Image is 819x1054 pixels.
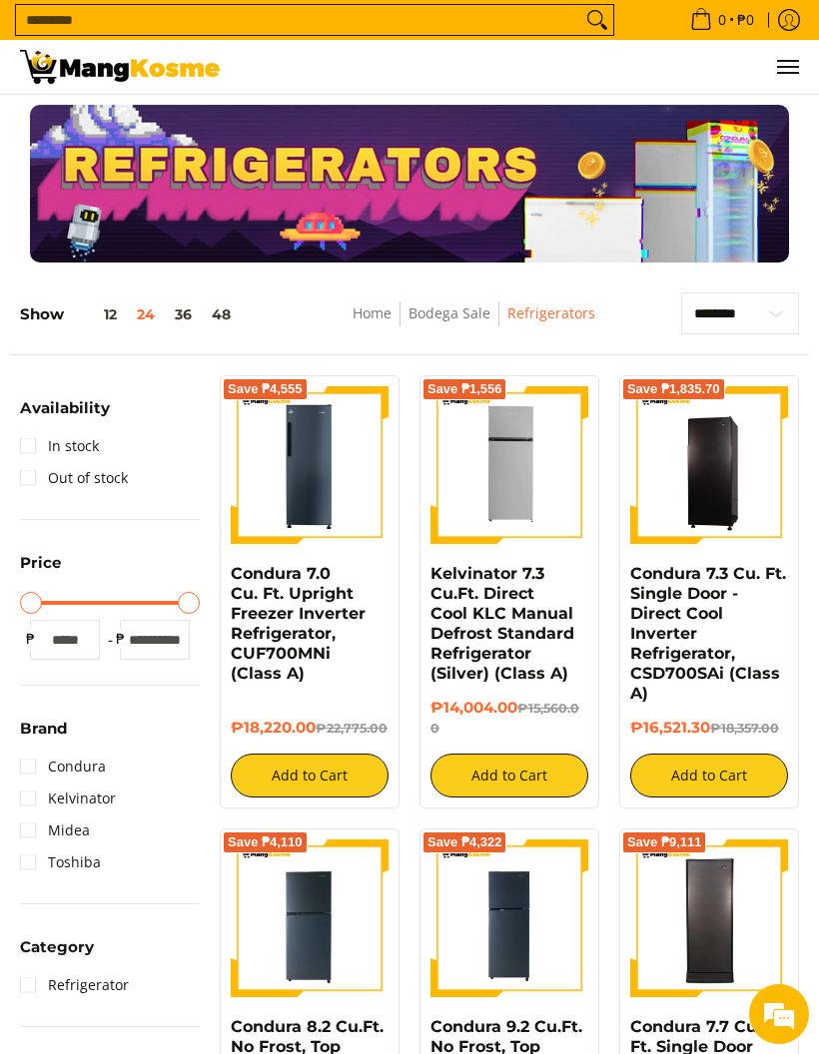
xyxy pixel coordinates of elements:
nav: Main Menu [240,40,799,94]
a: In stock [20,430,99,462]
summary: Open [20,555,62,585]
a: Condura 7.0 Cu. Ft. Upright Freezer Inverter Refrigerator, CUF700MNi (Class A) [231,564,366,683]
nav: Breadcrumbs [297,301,651,346]
span: 0 [715,13,729,27]
span: Save ₱1,835.70 [627,383,720,395]
span: Save ₱9,111 [627,836,702,848]
h6: ₱14,004.00 [430,699,588,739]
button: Menu [775,40,799,94]
del: ₱22,775.00 [316,721,388,736]
button: 12 [64,306,127,322]
span: Price [20,555,62,570]
button: 36 [165,306,202,322]
img: Condura 7.3 Cu. Ft. Single Door - Direct Cool Inverter Refrigerator, CSD700SAi (Class A) [630,388,788,542]
img: Condura 7.7 Cu. Ft. Single Door Direct Cool Inverter, Steel Gray, CSD231SAi (Class B) [630,841,788,995]
span: Category [20,939,94,954]
img: Condura 7.0 Cu. Ft. Upright Freezer Inverter Refrigerator, CUF700MNi (Class A) [231,386,389,544]
button: Add to Cart [630,754,788,797]
img: Kelvinator 7.3 Cu.Ft. Direct Cool KLC Manual Defrost Standard Refrigerator (Silver) (Class A) [430,386,588,544]
summary: Open [20,400,110,430]
h5: Show [20,305,241,324]
span: Brand [20,721,67,736]
button: Add to Cart [231,754,389,797]
span: ₱ [110,629,130,649]
summary: Open [20,939,94,969]
h6: ₱18,220.00 [231,719,389,739]
a: Condura 7.3 Cu. Ft. Single Door - Direct Cool Inverter Refrigerator, CSD700SAi (Class A) [630,564,786,703]
a: Home [353,303,392,322]
a: Kelvinator 7.3 Cu.Ft. Direct Cool KLC Manual Defrost Standard Refrigerator (Silver) (Class A) [430,564,574,683]
del: ₱18,357.00 [710,721,779,736]
a: Kelvinator [20,783,116,814]
span: Save ₱4,110 [228,836,303,848]
span: Save ₱1,556 [427,383,502,395]
a: Refrigerators [507,303,595,322]
a: Condura [20,751,106,783]
button: Search [581,5,613,35]
span: Save ₱4,555 [228,383,303,395]
a: Out of stock [20,462,128,494]
button: 48 [202,306,241,322]
a: Bodega Sale [409,303,490,322]
del: ₱15,560.00 [430,701,579,736]
a: Refrigerator [20,969,129,1001]
span: Availability [20,400,110,415]
img: Condura 9.2 Cu.Ft. No Frost, Top Freezer Inverter Refrigerator, Midnight Slate Gray CTF98i (Class A) [430,839,588,997]
a: Midea [20,814,90,846]
span: ₱ [20,629,40,649]
button: 24 [127,306,165,322]
summary: Open [20,721,67,751]
span: Save ₱4,322 [427,836,502,848]
img: Condura 8.2 Cu.Ft. No Frost, Top Freezer Inverter Refrigerator, Midnight Slate Gray CTF88i (Class A) [231,839,389,997]
span: • [684,9,760,31]
a: Toshiba [20,846,101,878]
span: ₱0 [734,13,757,27]
button: Add to Cart [430,754,588,797]
ul: Customer Navigation [240,40,799,94]
h6: ₱16,521.30 [630,719,788,739]
img: Bodega Sale Refrigerator l Mang Kosme: Home Appliances Warehouse Sale [20,50,220,84]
